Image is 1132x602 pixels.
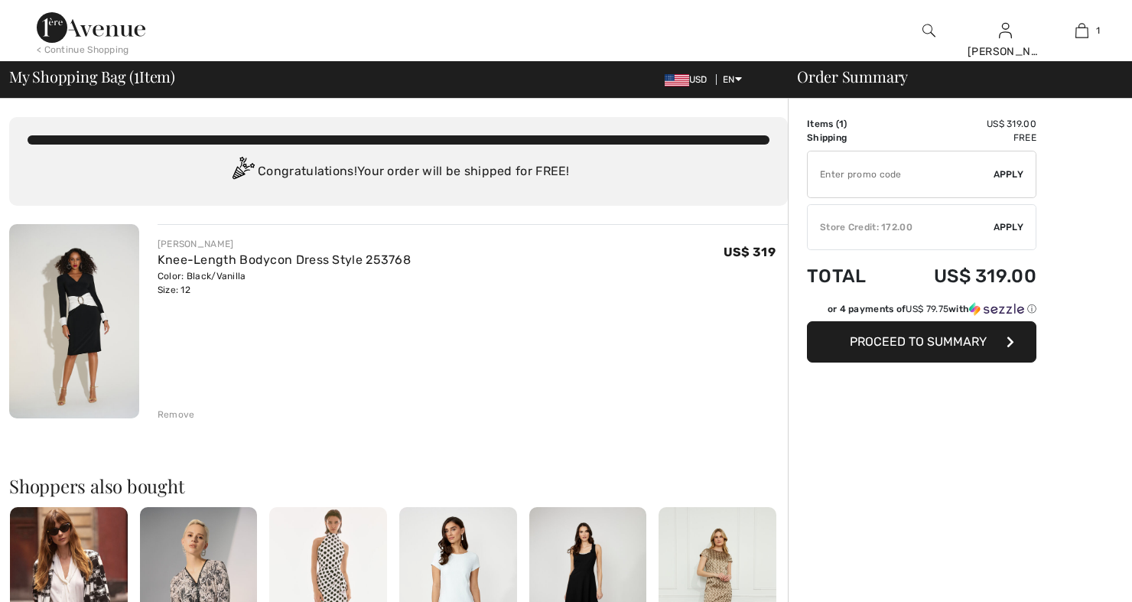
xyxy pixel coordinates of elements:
img: My Bag [1075,21,1088,40]
span: My Shopping Bag ( Item) [9,69,175,84]
a: 1 [1044,21,1119,40]
img: 1ère Avenue [37,12,145,43]
button: Proceed to Summary [807,321,1036,363]
div: Store Credit: 172.00 [808,220,994,234]
td: US$ 319.00 [891,117,1036,131]
span: 1 [134,65,139,85]
h2: Shoppers also bought [9,477,788,495]
span: EN [723,74,742,85]
td: Total [807,250,891,302]
span: 1 [1096,24,1100,37]
span: 1 [839,119,844,129]
img: My Info [999,21,1012,40]
td: US$ 319.00 [891,250,1036,302]
div: Order Summary [779,69,1123,84]
img: Sezzle [969,302,1024,316]
input: Promo code [808,151,994,197]
img: US Dollar [665,74,689,86]
span: USD [665,74,714,85]
img: Knee-Length Bodycon Dress Style 253768 [9,224,139,418]
div: < Continue Shopping [37,43,129,57]
a: Knee-Length Bodycon Dress Style 253768 [158,252,411,267]
span: Apply [994,168,1024,181]
div: [PERSON_NAME] [968,44,1043,60]
span: US$ 319 [724,245,776,259]
span: Apply [994,220,1024,234]
div: Color: Black/Vanilla Size: 12 [158,269,411,297]
div: Congratulations! Your order will be shipped for FREE! [28,157,769,187]
img: Congratulation2.svg [227,157,258,187]
td: Free [891,131,1036,145]
td: Shipping [807,131,891,145]
span: Proceed to Summary [850,334,987,349]
div: [PERSON_NAME] [158,237,411,251]
span: US$ 79.75 [906,304,948,314]
div: or 4 payments ofUS$ 79.75withSezzle Click to learn more about Sezzle [807,302,1036,321]
a: Sign In [999,23,1012,37]
td: Items ( ) [807,117,891,131]
img: search the website [922,21,935,40]
div: or 4 payments of with [828,302,1036,316]
div: Remove [158,408,195,421]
